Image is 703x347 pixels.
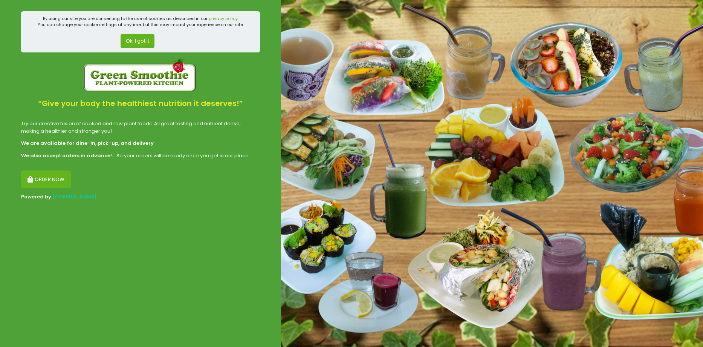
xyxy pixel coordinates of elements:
div: So your orders will be ready once you get in our place. [21,152,260,160]
div: Try our creative fusion of cooked and raw plant foods. All great tasting and nutrient dense, maki... [21,120,260,135]
button: ORDER NOW [21,170,71,189]
b: We are available for dine-in, pick-up, and delivery [21,140,154,147]
button: Ok, I got it [121,34,154,48]
div: Powered by [21,193,260,201]
a: privacy policy. [209,15,238,21]
a: [DOMAIN_NAME] [52,193,97,200]
b: We also accept orders in advance!... [21,152,115,159]
img: Green Smoothie Plant-Powered Kitchen [83,57,196,92]
div: By using our site you are consenting to the use of cookies as described in our You can change you... [38,15,244,28]
div: “Give your body the healthiest nutrition it deserves!” [21,92,260,115]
